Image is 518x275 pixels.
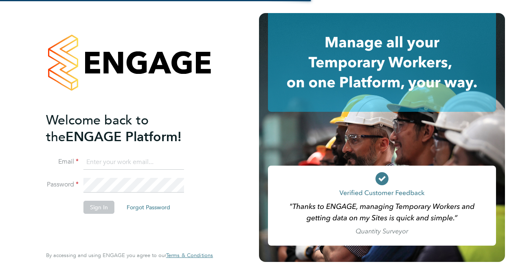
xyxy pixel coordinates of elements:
a: Terms & Conditions [166,252,213,259]
span: By accessing and using ENGAGE you agree to our [46,252,213,259]
label: Password [46,180,79,189]
button: Forgot Password [120,201,177,214]
span: Welcome back to the [46,112,149,145]
button: Sign In [83,201,114,214]
span: Terms & Conditions [166,252,213,259]
h2: ENGAGE Platform! [46,112,205,145]
input: Enter your work email... [83,155,184,170]
label: Email [46,157,79,166]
